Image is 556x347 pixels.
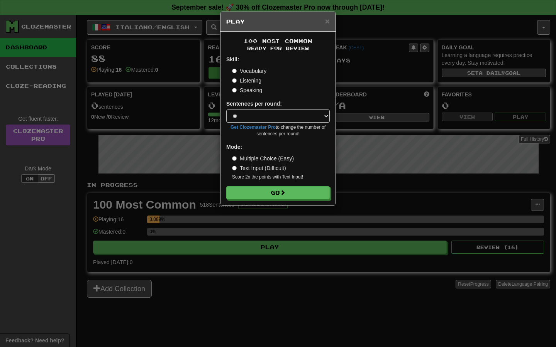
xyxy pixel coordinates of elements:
[226,186,330,199] button: Go
[232,77,261,84] label: Listening
[232,156,237,161] input: Multiple Choice (Easy)
[226,56,239,62] strong: Skill:
[226,144,242,150] strong: Mode:
[232,174,330,180] small: Score 2x the points with Text Input !
[325,17,330,25] button: Close
[232,164,286,172] label: Text Input (Difficult)
[325,17,330,25] span: ×
[232,86,262,94] label: Speaking
[232,166,237,170] input: Text Input (Difficult)
[232,67,266,75] label: Vocabulary
[226,100,282,108] label: Sentences per round:
[226,45,330,52] small: Ready for Review
[232,69,237,73] input: Vocabulary
[231,125,276,130] a: Get Clozemaster Pro
[226,124,330,137] small: to change the number of sentences per round!
[232,155,294,162] label: Multiple Choice (Easy)
[232,78,237,83] input: Listening
[244,38,312,44] span: 100 Most Common
[226,18,330,25] h5: Play
[232,88,237,93] input: Speaking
